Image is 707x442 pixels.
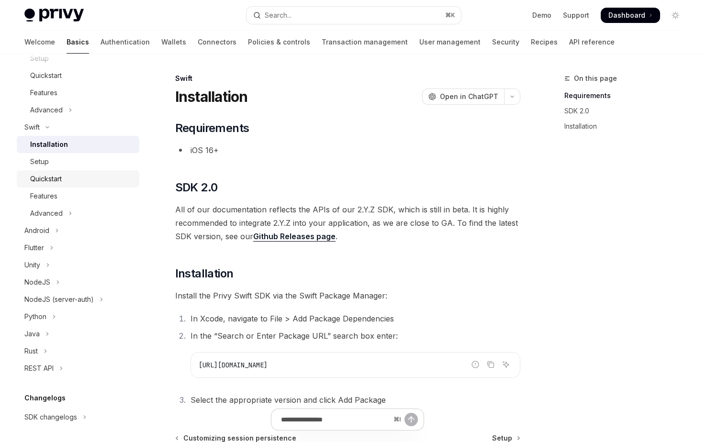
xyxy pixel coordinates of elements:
button: Toggle REST API section [17,360,139,377]
a: Setup [17,153,139,170]
div: Features [30,190,57,202]
a: Support [563,11,589,20]
div: Quickstart [30,70,62,81]
div: SDK changelogs [24,411,77,423]
button: Open in ChatGPT [422,88,504,105]
div: Swift [175,74,520,83]
div: Search... [265,10,292,21]
div: Unity [24,259,40,271]
div: NodeJS (server-auth) [24,294,94,305]
span: [URL][DOMAIN_NAME] [199,361,268,369]
div: Setup [30,156,49,167]
div: Advanced [30,104,63,116]
span: On this page [574,73,617,84]
button: Toggle SDK changelogs section [17,409,139,426]
button: Toggle Unity section [17,256,139,274]
a: Installation [564,119,691,134]
button: Toggle NodeJS (server-auth) section [17,291,139,308]
div: Swift [24,122,40,133]
span: ⌘ K [445,11,455,19]
button: Toggle Rust section [17,343,139,360]
button: Toggle dark mode [668,8,683,23]
button: Open search [247,7,461,24]
li: iOS 16+ [175,144,520,157]
button: Toggle Python section [17,308,139,325]
button: Copy the contents from the code block [484,358,497,371]
div: Flutter [24,242,44,254]
a: Dashboard [601,8,660,23]
a: Demo [532,11,551,20]
a: Features [17,188,139,205]
span: Install the Privy Swift SDK via the Swift Package Manager: [175,289,520,302]
span: Open in ChatGPT [440,92,498,101]
li: In Xcode, navigate to File > Add Package Dependencies [188,312,520,325]
a: SDK 2.0 [564,103,691,119]
div: Installation [30,139,68,150]
div: Quickstart [30,173,62,185]
div: Features [30,87,57,99]
button: Ask AI [500,358,512,371]
button: Toggle Java section [17,325,139,343]
span: Dashboard [608,11,645,20]
a: User management [419,31,481,54]
button: Toggle Swift section [17,119,139,136]
a: Transaction management [322,31,408,54]
div: REST API [24,363,54,374]
a: Features [17,84,139,101]
button: Toggle Android section [17,222,139,239]
div: Python [24,311,46,322]
div: Advanced [30,208,63,219]
div: Rust [24,345,38,357]
button: Toggle NodeJS section [17,274,139,291]
div: Android [24,225,49,236]
button: Toggle Advanced section [17,101,139,119]
div: Java [24,328,40,340]
a: Welcome [24,31,55,54]
a: Connectors [198,31,236,54]
span: All of our documentation reflects the APIs of our 2.Y.Z SDK, which is still in beta. It is highly... [175,203,520,243]
li: Select the appropriate version and click Add Package [188,393,520,407]
a: Quickstart [17,67,139,84]
a: Github Releases page [253,232,336,242]
img: light logo [24,9,84,22]
span: SDK 2.0 [175,180,218,195]
h1: Installation [175,88,248,105]
button: Send message [404,413,418,426]
a: Recipes [531,31,558,54]
a: Authentication [101,31,150,54]
a: Security [492,31,519,54]
a: Quickstart [17,170,139,188]
a: Basics [67,31,89,54]
a: Policies & controls [248,31,310,54]
a: Requirements [564,88,691,103]
h5: Changelogs [24,392,66,404]
button: Report incorrect code [469,358,482,371]
a: API reference [569,31,615,54]
span: Installation [175,266,234,281]
button: Toggle Flutter section [17,239,139,256]
li: In the “Search or Enter Package URL” search box enter: [188,329,520,378]
span: Requirements [175,121,249,136]
a: Wallets [161,31,186,54]
input: Ask a question... [281,409,390,430]
div: NodeJS [24,276,50,288]
button: Toggle Advanced section [17,205,139,222]
a: Installation [17,136,139,153]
